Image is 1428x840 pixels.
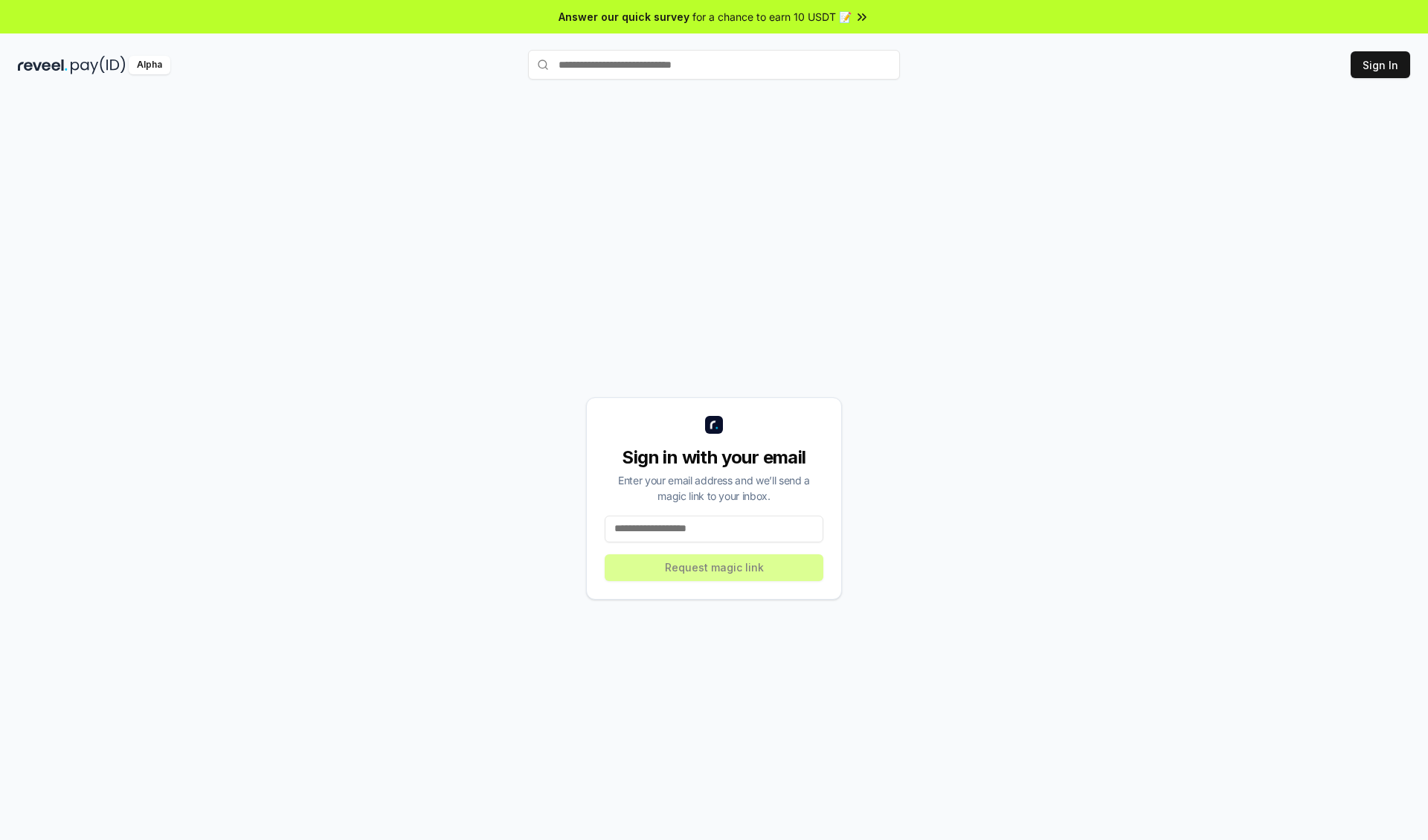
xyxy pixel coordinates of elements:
div: Enter your email address and we’ll send a magic link to your inbox. [605,472,823,504]
div: Alpha [129,56,170,74]
img: logo_small [705,416,723,434]
button: Sign In [1351,51,1410,78]
img: reveel_dark [18,56,68,74]
div: Sign in with your email [605,446,823,469]
span: for a chance to earn 10 USDT 📝 [692,9,852,25]
img: pay_id [71,56,126,74]
span: Answer our quick survey [559,9,689,25]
